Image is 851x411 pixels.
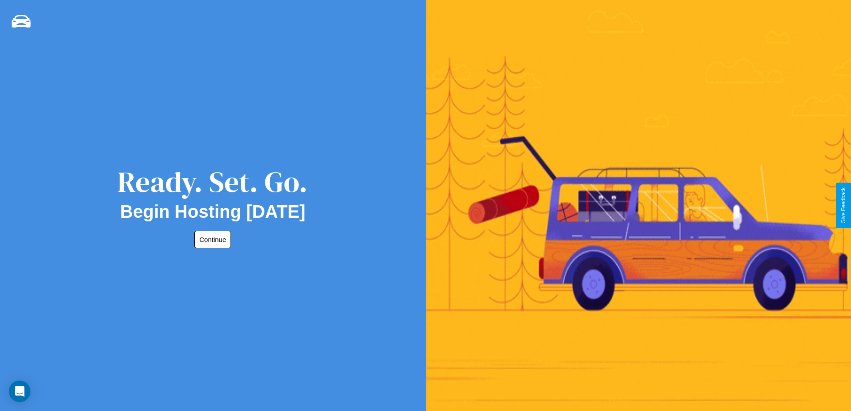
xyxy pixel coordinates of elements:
h2: Begin Hosting [DATE] [120,202,306,222]
div: Ready. Set. Go. [117,162,308,202]
div: Give Feedback [840,187,847,224]
button: Continue [194,231,231,248]
div: Open Intercom Messenger [9,381,30,402]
